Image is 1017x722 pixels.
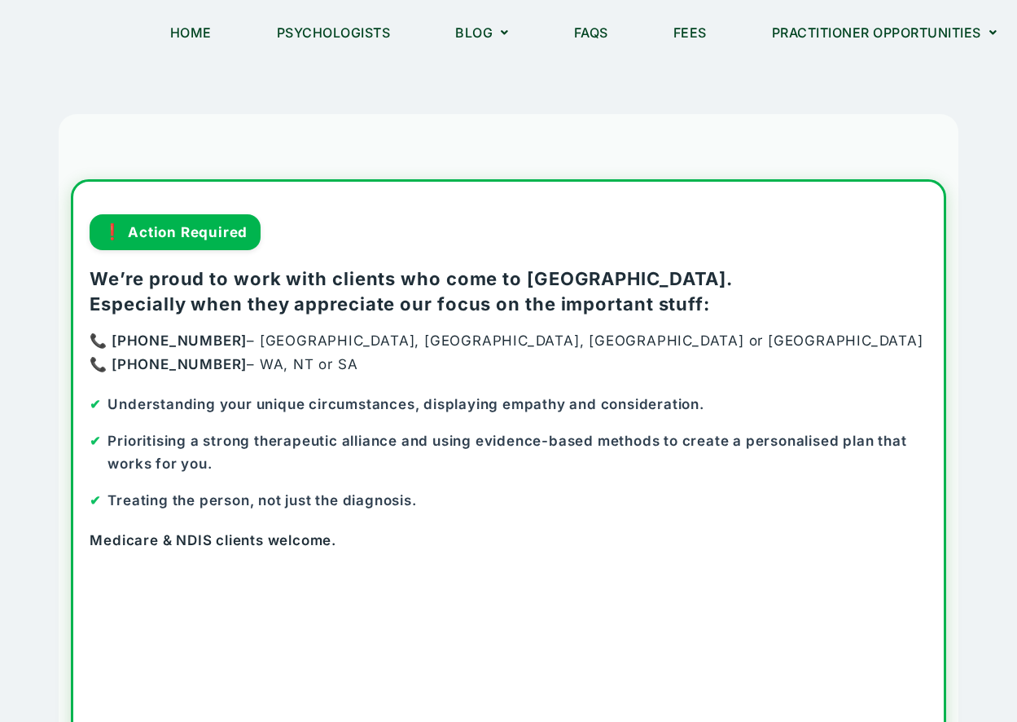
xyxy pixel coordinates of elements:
div: Action Required [90,214,261,250]
a: Home [150,14,232,51]
strong: 📞 [PHONE_NUMBER] [90,356,247,372]
p: – [GEOGRAPHIC_DATA], [GEOGRAPHIC_DATA], [GEOGRAPHIC_DATA] or [GEOGRAPHIC_DATA] – WA, NT or SA [90,329,927,376]
a: Blog [435,14,529,51]
strong: 📞 [PHONE_NUMBER] [90,332,247,349]
strong: Treating the person, not just the diagnosis. [107,492,416,508]
a: FAQs [554,14,629,51]
a: Psychologists [256,14,411,51]
h3: We’re proud to work with clients who come to [GEOGRAPHIC_DATA]. Especially when they appreciate o... [90,266,927,317]
strong: Medicare & NDIS clients welcome. [90,532,336,548]
strong: Understanding your unique circumstances, displaying empathy and consideration. [107,396,704,412]
a: Fees [653,14,727,51]
strong: Prioritising a strong therapeutic alliance and using evidence-based methods to create a personali... [107,433,906,473]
